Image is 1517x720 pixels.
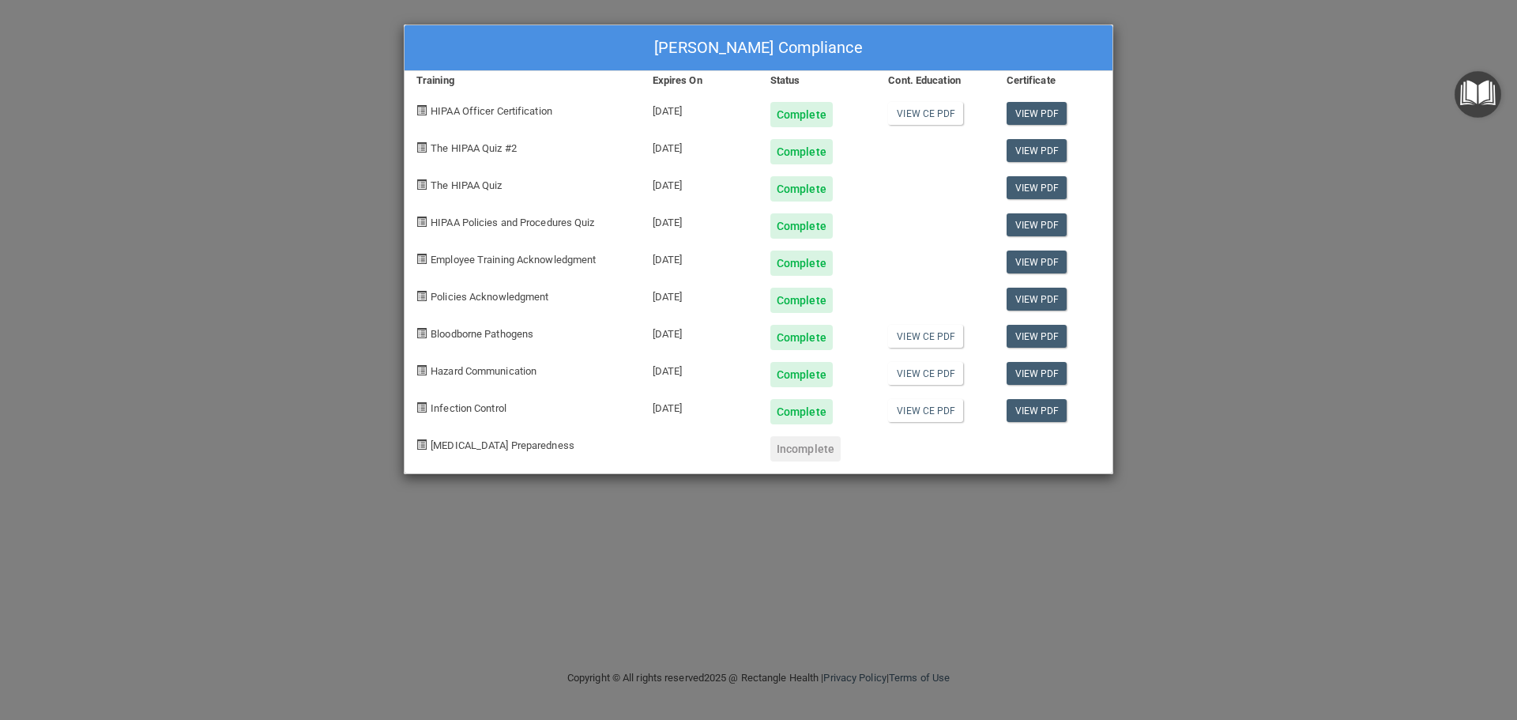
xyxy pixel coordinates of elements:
[641,313,758,350] div: [DATE]
[1007,325,1067,348] a: View PDF
[1007,139,1067,162] a: View PDF
[888,399,963,422] a: View CE PDF
[995,71,1112,90] div: Certificate
[405,25,1112,71] div: [PERSON_NAME] Compliance
[641,164,758,202] div: [DATE]
[641,71,758,90] div: Expires On
[641,239,758,276] div: [DATE]
[1007,362,1067,385] a: View PDF
[770,139,833,164] div: Complete
[641,202,758,239] div: [DATE]
[770,362,833,387] div: Complete
[431,291,548,303] span: Policies Acknowledgment
[1007,102,1067,125] a: View PDF
[888,102,963,125] a: View CE PDF
[405,71,641,90] div: Training
[1007,399,1067,422] a: View PDF
[1007,288,1067,311] a: View PDF
[431,217,594,228] span: HIPAA Policies and Procedures Quiz
[431,439,574,451] span: [MEDICAL_DATA] Preparedness
[431,365,536,377] span: Hazard Communication
[758,71,876,90] div: Status
[641,127,758,164] div: [DATE]
[641,276,758,313] div: [DATE]
[1007,213,1067,236] a: View PDF
[431,142,517,154] span: The HIPAA Quiz #2
[770,251,833,276] div: Complete
[770,102,833,127] div: Complete
[1007,176,1067,199] a: View PDF
[431,179,502,191] span: The HIPAA Quiz
[770,288,833,313] div: Complete
[770,436,841,462] div: Incomplete
[876,71,994,90] div: Cont. Education
[1007,251,1067,273] a: View PDF
[770,213,833,239] div: Complete
[770,176,833,202] div: Complete
[770,399,833,424] div: Complete
[888,325,963,348] a: View CE PDF
[431,254,596,266] span: Employee Training Acknowledgment
[1455,71,1501,118] button: Open Resource Center
[431,402,506,414] span: Infection Control
[641,350,758,387] div: [DATE]
[641,387,758,424] div: [DATE]
[431,105,552,117] span: HIPAA Officer Certification
[641,90,758,127] div: [DATE]
[770,325,833,350] div: Complete
[431,328,533,340] span: Bloodborne Pathogens
[888,362,963,385] a: View CE PDF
